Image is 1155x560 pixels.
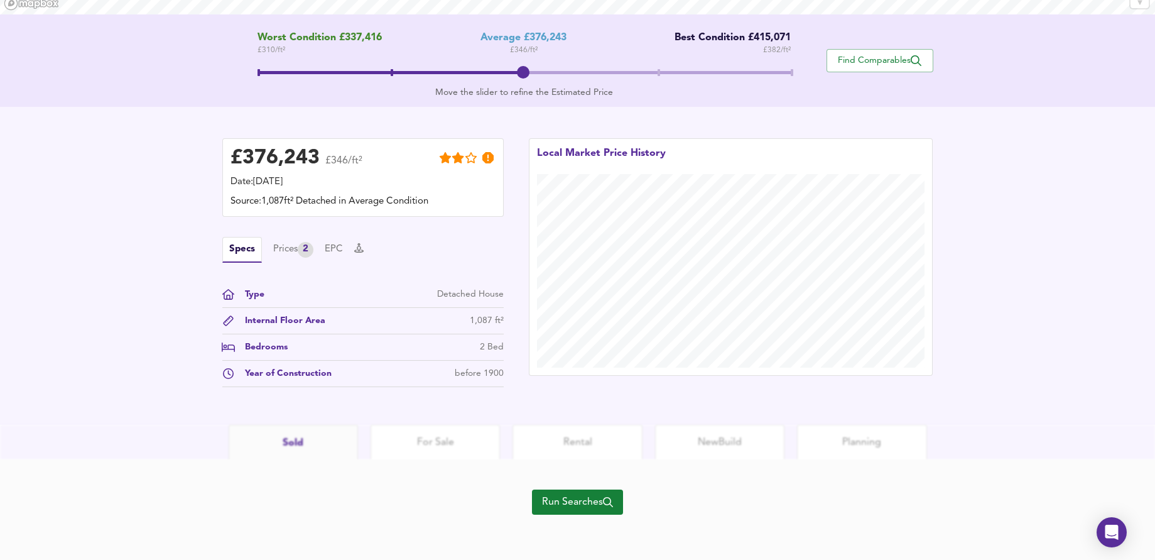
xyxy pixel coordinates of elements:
button: Find Comparables [827,49,933,72]
div: £ 376,243 [229,142,320,175]
div: 1,087 ft² [470,314,504,327]
div: Date: [DATE] [230,175,496,189]
span: Run Searches [542,493,613,511]
span: £ 382 / ft² [763,44,791,57]
div: Source: 1,087ft² Detached in Average Condition [230,195,496,209]
div: Best Condition £415,071 [665,32,791,44]
div: Local Market Price History [537,146,666,174]
div: Move the slider to refine the Estimated Price [258,86,791,99]
span: £ 346 / ft² [510,44,538,57]
button: EPC [325,243,343,256]
div: Prices [273,242,313,258]
div: Open Intercom Messenger [1097,517,1127,547]
div: 2 [298,242,313,258]
div: Year of Construction [235,367,332,380]
span: £346/ft² [325,156,362,174]
span: Worst Condition £337,416 [258,32,382,44]
div: Bedrooms [235,341,288,354]
div: before 1900 [455,367,504,380]
div: Type [235,288,264,301]
span: £ 310 / ft² [258,44,382,57]
div: 2 Bed [480,341,504,354]
button: Run Searches [532,490,623,515]
div: Detached House [437,288,504,301]
div: Internal Floor Area [235,314,325,327]
button: Prices2 [273,242,313,258]
button: Specs [222,237,262,263]
span: Find Comparables [833,55,926,67]
div: Average £376,243 [480,32,567,44]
